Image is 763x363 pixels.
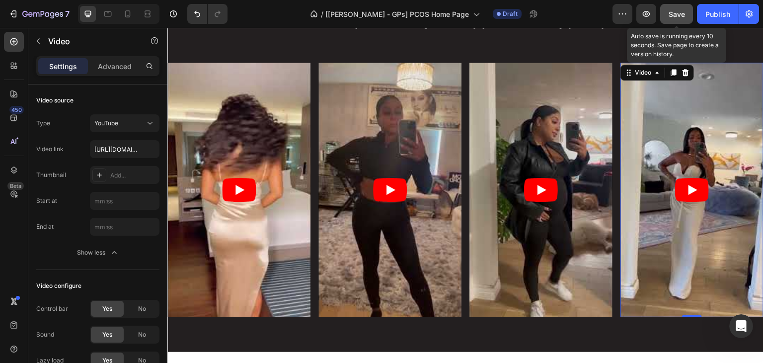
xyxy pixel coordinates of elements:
div: Video link [36,145,64,154]
p: 7 [65,8,70,20]
div: ❓Visit Help center [20,225,166,236]
p: How can we help? [20,88,179,104]
div: Add... [110,171,157,180]
div: • 3m ago [104,150,134,161]
img: Profile image for Adrian [125,16,145,36]
button: Save [660,4,693,24]
div: End at [36,222,54,231]
button: Show less [36,244,159,262]
input: Insert video url here [90,140,159,158]
button: Play [206,150,239,174]
span: Draft [503,9,518,18]
div: Profile image for LiamHello there. Just checking in to see if the solution we shared earlier work... [10,132,188,169]
div: Video [465,40,486,49]
a: Join community [14,258,184,276]
div: Send us a messageWe typically reply in under 30 minutes [10,174,189,212]
div: 450 [9,106,24,114]
div: Recent messageProfile image for LiamHello there. Just checking in to see if the solution we share... [10,117,189,169]
div: Watch Youtube tutorials [20,244,166,254]
div: We typically reply in under 30 minutes [20,193,166,203]
div: Video source [36,96,74,105]
img: Profile image for Liam [20,140,40,160]
span: Home [38,296,61,303]
p: Advanced [98,61,132,72]
a: Watch Youtube tutorials [14,240,184,258]
div: Publish [705,9,730,19]
button: 7 [4,4,74,24]
button: Publish [697,4,739,24]
div: Close [171,16,189,34]
button: Play [357,150,390,174]
button: YouTube [90,114,159,132]
span: Yes [102,304,112,313]
p: Video [48,35,133,47]
div: Control bar [36,304,68,313]
div: Recent message [20,125,178,136]
p: Settings [49,61,77,72]
img: Profile image for Ken [144,16,164,36]
span: / [321,9,323,19]
div: Sound [36,330,54,339]
span: No [138,330,146,339]
div: Undo/Redo [187,4,228,24]
div: Send us a message [20,182,166,193]
iframe: Intercom live chat [729,314,753,338]
span: YouTube [94,119,118,127]
span: [[PERSON_NAME] - GPs] PCOS Home Page [325,9,469,19]
div: [PERSON_NAME] [44,150,102,161]
div: Beta [7,182,24,190]
div: Start at [36,196,57,205]
button: Play [508,150,541,174]
span: Messages [132,296,166,303]
span: No [138,304,146,313]
p: Hi there, [20,71,179,88]
div: Video configure [36,281,81,290]
iframe: Design area [167,28,763,363]
div: Join community [20,262,166,272]
span: Save [669,10,685,18]
button: Messages [99,272,199,311]
div: Type [36,119,50,128]
img: logo [20,20,86,33]
div: Show less [77,248,119,258]
img: Profile image for Ethan [106,16,126,36]
div: Thumbnail [36,171,66,180]
span: Yes [102,330,112,339]
input: mm:ss [90,192,159,210]
input: mm:ss [90,218,159,236]
a: ❓Visit Help center [14,221,184,240]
